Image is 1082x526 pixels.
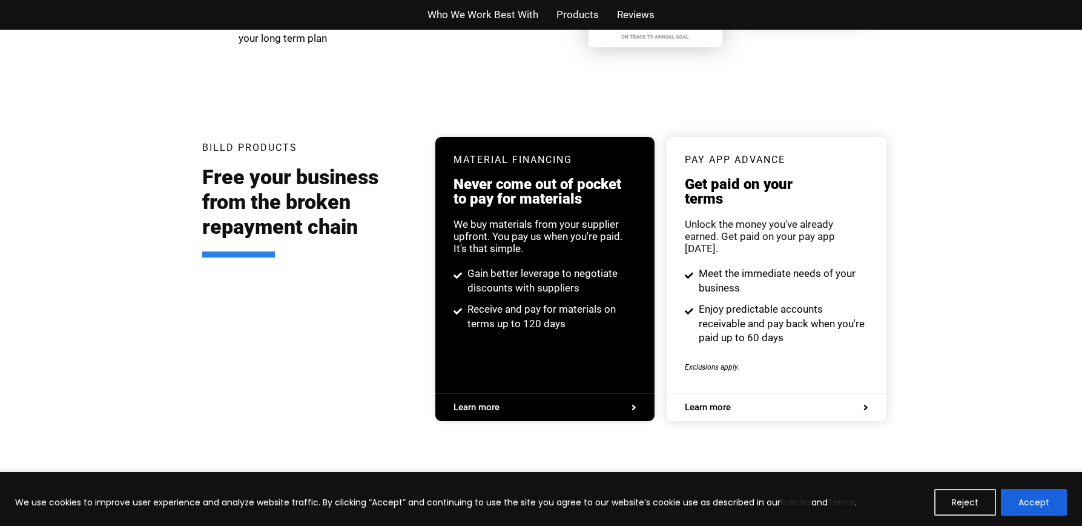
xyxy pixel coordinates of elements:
h2: Free your business from the broken repayment chain [202,165,418,257]
a: Who We Work Best With [427,6,538,24]
p: We use cookies to improve user experience and analyze website traffic. By clicking “Accept” and c... [15,495,857,510]
div: We buy materials from your supplier upfront. You pay us when you're paid. It's that simple. [454,218,636,255]
h3: Billd Products [202,143,297,153]
span: Learn more [685,403,731,412]
div: Unlock the money you've already earned. Get paid on your pay app [DATE]. [685,218,868,255]
a: Policies [780,496,811,508]
h3: Material Financing [454,155,636,165]
span: Gain better leverage to negotiate discounts with suppliers [464,267,637,296]
button: Accept [1001,489,1067,516]
span: Meet the immediate needs of your business [696,267,868,296]
a: Terms [828,496,855,508]
a: Reviews [617,6,655,24]
a: Products [556,6,599,24]
a: Learn more [454,403,636,412]
h3: Get paid on your terms [685,177,868,206]
h3: Never come out of pocket to pay for materials [454,177,636,206]
span: Enjoy predictable accounts receivable and pay back when you're paid up to 60 days [696,302,868,345]
span: Exclusions apply. [685,363,739,371]
span: Receive and pay for materials on terms up to 120 days [464,302,637,331]
a: Learn more [685,403,868,412]
button: Reject [934,489,996,516]
span: Learn more [454,403,500,412]
h3: pay app advance [685,155,868,165]
span: Invest in the parts of your business that make sense for your long term plan [236,17,498,46]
